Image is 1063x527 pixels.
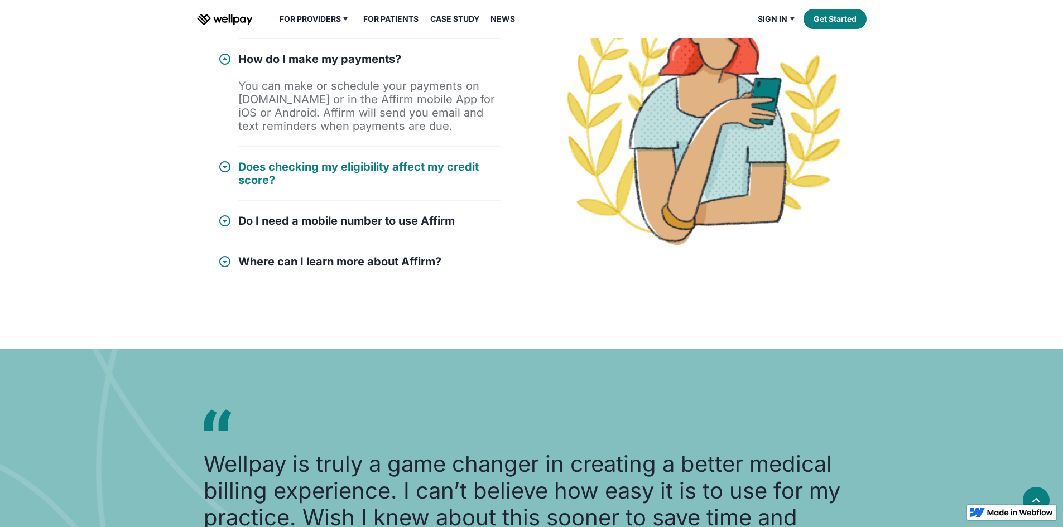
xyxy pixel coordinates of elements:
[357,12,425,26] a: For Patients
[751,12,804,26] div: Sign in
[238,160,501,187] h4: Does checking my eligibility affect my credit score?
[238,79,501,133] div: You can make or schedule your payments on [DOMAIN_NAME] or in the Affirm mobile App for iOS or An...
[758,12,787,26] div: Sign in
[238,52,401,66] h4: How do I make my payments?
[238,214,455,228] h4: Do I need a mobile number to use Affirm
[280,12,341,26] div: For Providers
[197,12,253,26] a: home
[238,255,441,268] h4: Where can I learn more about Affirm?
[424,12,486,26] a: Case Study
[273,12,357,26] div: For Providers
[484,12,522,26] a: News
[987,509,1053,516] img: Made in Webflow
[804,9,867,29] a: Get Started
